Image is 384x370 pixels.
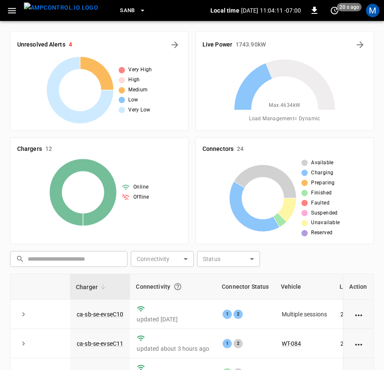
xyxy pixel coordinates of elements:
span: Medium [128,86,148,94]
a: ca-sb-se-evseC11 [77,340,123,347]
h6: 12 [45,145,52,154]
button: expand row [17,337,30,350]
h6: Connectors [202,145,234,154]
p: Local time [210,6,239,15]
span: Offline [133,193,149,202]
p: [DATE] 11:04:11 -07:00 [241,6,301,15]
span: Preparing [311,179,335,187]
h6: Unresolved Alerts [17,40,65,49]
button: SanB [117,3,149,19]
p: 208.90 kW [340,339,367,348]
span: Low [128,96,138,104]
h6: 4 [69,40,72,49]
span: Unavailable [311,219,340,227]
div: 2 [234,310,243,319]
a: WT-084 [282,340,301,347]
span: Online [133,183,148,191]
h6: Chargers [17,145,42,154]
p: updated [DATE] [137,315,209,323]
h6: Live Power [202,40,232,49]
span: Load Management = Dynamic [249,115,320,123]
span: High [128,76,140,84]
span: Charger [76,282,109,292]
span: Very Low [128,106,150,114]
div: 2 [234,339,243,348]
p: updated about 3 hours ago [137,344,209,353]
div: 1 [223,310,232,319]
button: All Alerts [168,38,182,52]
div: action cell options [353,339,364,348]
span: Very High [128,66,152,74]
p: 278.80 kW [340,310,367,318]
span: Charging [311,169,333,177]
div: action cell options [353,310,364,318]
a: ca-sb-se-evseC10 [77,311,123,318]
span: Reserved [311,229,332,237]
td: Multiple sessions [275,300,334,329]
th: Vehicle [275,274,334,300]
button: Connection between the charger and our software. [170,279,185,294]
span: 20 s ago [337,3,362,11]
span: Faulted [311,199,330,207]
span: SanB [120,6,135,16]
button: set refresh interval [328,4,341,17]
button: Energy Overview [353,38,367,52]
div: profile-icon [366,4,379,17]
div: Connectivity [136,279,210,294]
th: Action [343,274,374,300]
span: Available [311,159,334,167]
img: ampcontrol.io logo [24,3,98,13]
button: expand row [17,308,30,321]
span: Finished [311,189,332,197]
h6: 1743.90 kW [236,40,266,49]
div: 1 [223,339,232,348]
th: Connector Status [216,274,275,300]
span: Suspended [311,209,338,217]
span: Max. 4634 kW [269,101,300,110]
